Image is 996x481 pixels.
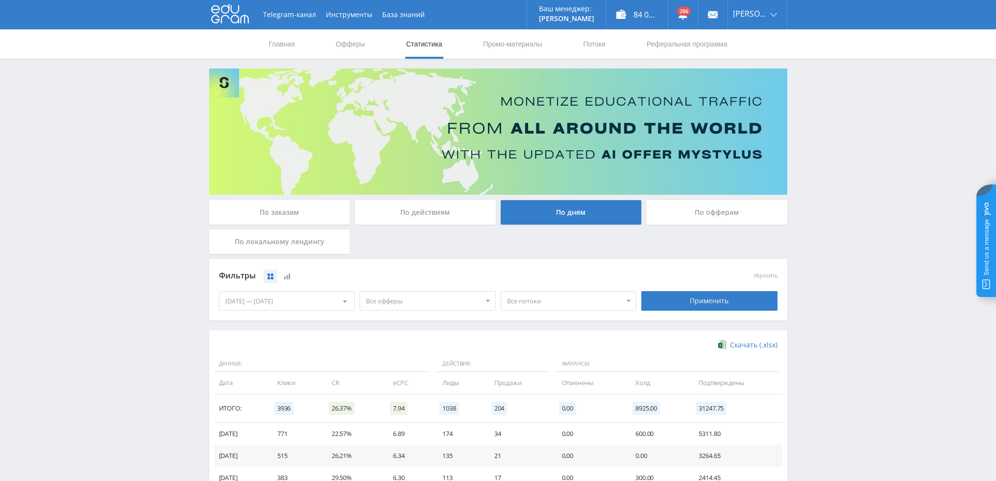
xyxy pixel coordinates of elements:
td: Отменены [552,372,626,394]
td: 5311.80 [689,423,782,445]
div: Фильтры [219,269,637,283]
td: 0.00 [552,423,626,445]
td: 22.57% [322,423,383,445]
img: Banner [209,69,787,195]
td: 34 [485,423,552,445]
div: По действиям [355,200,496,225]
span: Все офферы [366,292,481,310]
div: [DATE] — [DATE] [219,292,355,310]
span: 204 [491,402,508,415]
td: 26.21% [322,445,383,467]
div: По локальному лендингу [209,229,350,254]
a: Статистика [405,29,443,59]
td: Дата [214,372,267,394]
div: Применить [641,291,777,311]
span: [PERSON_NAME] [733,10,767,18]
td: 515 [267,445,322,467]
div: По офферам [646,200,787,225]
td: Клики [267,372,322,394]
td: 174 [433,423,484,445]
td: Холд [626,372,689,394]
a: Скачать (.xlsx) [718,340,777,350]
span: 7.94 [390,402,407,415]
div: По заказам [209,200,350,225]
span: 8925.00 [632,402,660,415]
span: Действия: [435,356,549,372]
td: 771 [267,423,322,445]
span: 31247.75 [696,402,727,415]
td: 0.00 [626,445,689,467]
td: Продажи [485,372,552,394]
td: 600.00 [626,423,689,445]
span: 3936 [274,402,293,415]
a: Промо-материалы [482,29,543,59]
button: сбросить [753,273,777,279]
a: Офферы [335,29,366,59]
td: 21 [485,445,552,467]
span: 0.00 [559,402,576,415]
td: 135 [433,445,484,467]
p: [PERSON_NAME] [539,15,594,23]
td: [DATE] [214,423,267,445]
span: Все потоки [507,292,622,310]
td: 6.89 [383,423,433,445]
td: Итого: [214,394,267,423]
div: По дням [501,200,642,225]
a: Потоки [582,29,607,59]
td: eCPC [383,372,433,394]
span: Данные: [214,356,431,372]
td: [DATE] [214,445,267,467]
td: 6.34 [383,445,433,467]
a: Главная [268,29,296,59]
span: 1038 [439,402,459,415]
td: Лиды [433,372,484,394]
td: Подтверждены [689,372,782,394]
span: 26.37% [329,402,355,415]
span: Финансы: [555,356,780,372]
a: Реферальная программа [646,29,729,59]
td: 0.00 [552,445,626,467]
img: xlsx [718,340,727,349]
td: CR [322,372,383,394]
td: 3264.65 [689,445,782,467]
p: Ваш менеджер: [539,5,594,13]
span: Скачать (.xlsx) [730,341,777,349]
